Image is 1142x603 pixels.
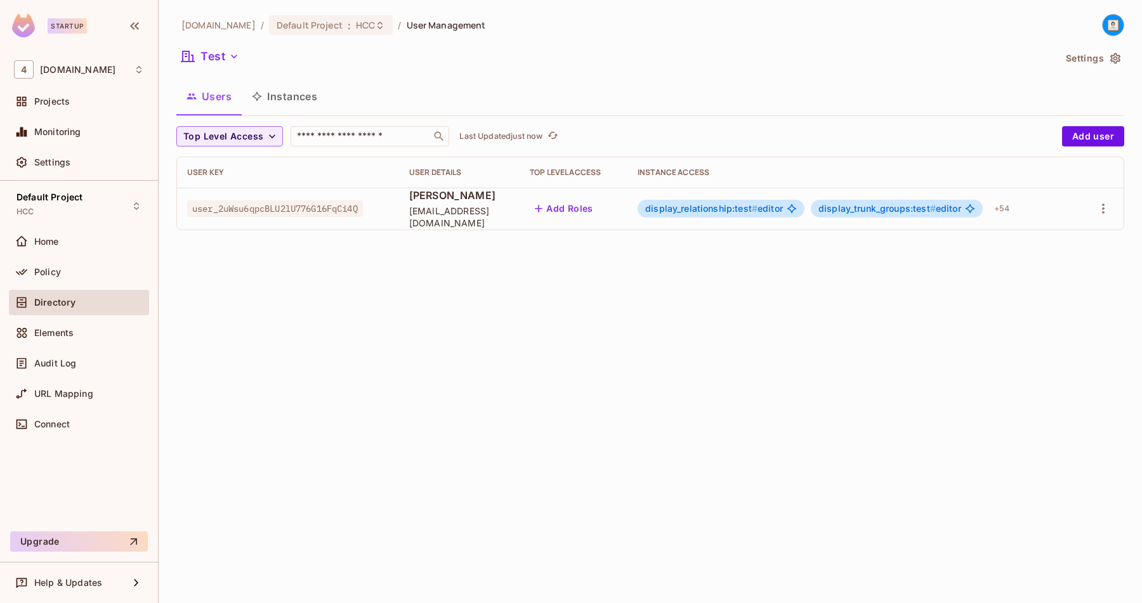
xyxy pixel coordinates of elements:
[34,358,76,368] span: Audit Log
[542,129,560,144] span: Click to refresh data
[645,203,758,214] span: display_relationship:test
[242,81,327,112] button: Instances
[187,200,363,217] span: user_2uWsu6qpcBLU2lU776G16FqCi4Q
[398,19,401,31] li: /
[48,18,87,34] div: Startup
[409,167,509,178] div: User Details
[34,237,59,247] span: Home
[183,129,263,145] span: Top Level Access
[545,129,560,144] button: refresh
[10,531,148,552] button: Upgrade
[752,203,758,214] span: #
[187,167,389,178] div: User Key
[34,389,93,399] span: URL Mapping
[176,46,244,67] button: Test
[34,419,70,429] span: Connect
[409,188,509,202] span: [PERSON_NAME]
[459,131,542,141] p: Last Updated just now
[181,19,256,31] span: the active workspace
[1062,126,1124,146] button: Add user
[176,81,242,112] button: Users
[638,167,1067,178] div: Instance Access
[34,127,81,137] span: Monitoring
[34,267,61,277] span: Policy
[347,20,351,30] span: :
[16,192,82,202] span: Default Project
[261,19,264,31] li: /
[409,205,509,229] span: [EMAIL_ADDRESS][DOMAIN_NAME]
[277,19,343,31] span: Default Project
[818,203,936,214] span: display_trunk_groups:test
[176,126,283,146] button: Top Level Access
[989,198,1014,219] div: + 54
[818,204,961,214] span: editor
[356,19,375,31] span: HCC
[16,207,34,217] span: HCC
[34,157,70,167] span: Settings
[40,65,115,75] span: Workspace: 46labs.com
[12,14,35,37] img: SReyMgAAAABJRU5ErkJggg==
[1061,48,1124,68] button: Settings
[14,60,34,79] span: 4
[34,578,102,588] span: Help & Updates
[530,198,598,219] button: Add Roles
[548,130,558,143] span: refresh
[645,204,783,214] span: editor
[530,167,617,178] div: Top Level Access
[930,203,936,214] span: #
[34,328,74,338] span: Elements
[34,96,70,107] span: Projects
[34,297,75,308] span: Directory
[1103,15,1124,36] img: naeem.sarwar@46labs.com
[407,19,486,31] span: User Management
